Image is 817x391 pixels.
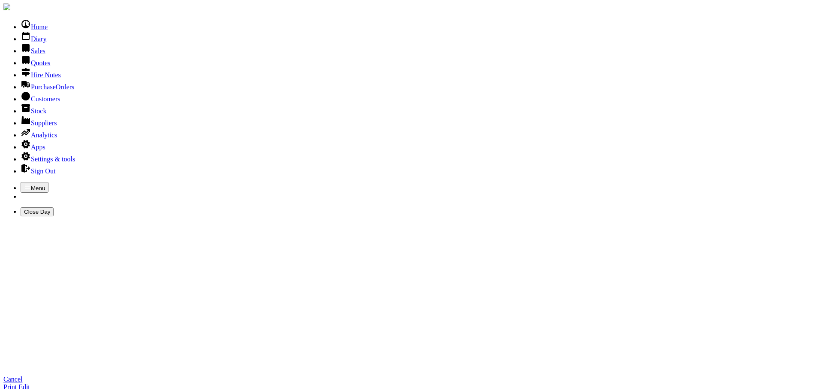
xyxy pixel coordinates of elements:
a: Home [21,23,48,30]
li: Sales [21,43,814,55]
a: Analytics [21,131,57,139]
a: Apps [21,143,45,151]
a: Settings & tools [21,155,75,163]
a: Quotes [21,59,50,67]
a: Customers [21,95,60,103]
a: Hire Notes [21,71,61,79]
a: Cancel [3,376,22,383]
button: Menu [21,182,48,193]
button: Close Day [21,207,54,216]
li: Hire Notes [21,67,814,79]
li: Stock [21,103,814,115]
a: Sales [21,47,45,55]
a: PurchaseOrders [21,83,74,91]
img: companylogo.jpg [3,3,10,10]
a: Sign Out [21,167,55,175]
a: Suppliers [21,119,57,127]
li: Suppliers [21,115,814,127]
a: Stock [21,107,46,115]
a: Diary [21,35,46,42]
a: Print [3,383,17,391]
a: Edit [18,383,30,391]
